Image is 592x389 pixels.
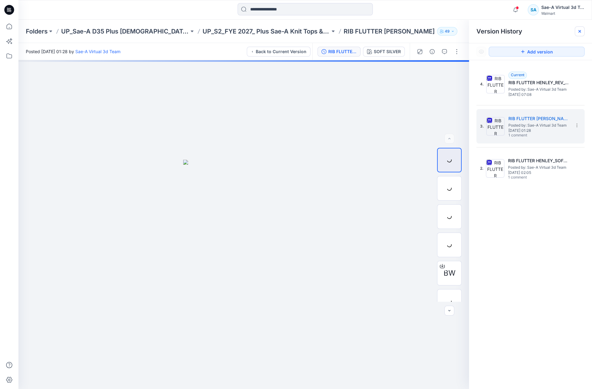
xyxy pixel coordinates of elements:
img: eyJhbGciOiJIUzI1NiIsImtpZCI6IjAiLCJzbHQiOiJzZXMiLCJ0eXAiOiJKV1QifQ.eyJkYXRhIjp7InR5cGUiOiJzdG9yYW... [183,160,304,389]
span: [DATE] 01:28 [508,128,570,133]
h5: RIB FLUTTER HENLEY_SOFT SILVER [508,157,570,164]
a: Sae-A Virtual 3d Team [75,49,120,54]
span: [DATE] 02:05 [508,171,570,175]
span: 3. [480,124,484,129]
button: Add version [489,47,585,57]
button: Back to Current Version [247,47,310,57]
h5: RIB FLUTTER HENLEY_REV_COLORS [508,79,570,86]
div: Sae-A Virtual 3d Team [541,4,584,11]
a: UP_S2_FYE 2027_ Plus Sae-A Knit Tops & Dresses [203,27,330,36]
div: Walmart [541,11,584,16]
button: Show Hidden Versions [476,47,486,57]
span: Version History [476,28,522,35]
span: Posted by: Sae-A Virtual 3d Team [508,164,570,171]
div: RIB FLUTTER HENLEY_REV_soft silver [328,48,357,55]
div: SOFT SILVER [374,48,401,55]
button: Close [577,29,582,34]
a: UP_Sae-A D35 Plus [DEMOGRAPHIC_DATA] Top [61,27,189,36]
span: Current [511,73,524,77]
span: Posted by: Sae-A Virtual 3d Team [508,122,570,128]
span: [DATE] 07:08 [508,92,570,97]
button: RIB FLUTTER [PERSON_NAME] silver [318,47,361,57]
span: 1 comment [508,175,551,180]
button: Details [427,47,437,57]
img: RIB FLUTTER HENLEY_REV_COLORS [486,75,505,93]
span: Posted by: Sae-A Virtual 3d Team [508,86,570,92]
span: 2. [480,166,483,171]
img: RIB FLUTTER HENLEY_REV_soft silver [486,117,505,136]
div: SA [528,4,539,15]
button: SOFT SILVER [363,47,405,57]
span: 4. [480,81,484,87]
button: 49 [437,27,457,36]
span: Posted [DATE] 01:28 by [26,48,120,55]
span: 1 comment [508,133,551,138]
img: RIB FLUTTER HENLEY_SOFT SILVER [486,159,504,178]
span: BW [444,268,456,279]
a: Folders [26,27,48,36]
p: RIB FLUTTER [PERSON_NAME] [344,27,435,36]
h5: RIB FLUTTER HENLEY_REV_soft silver [508,115,570,122]
p: 49 [445,28,450,35]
